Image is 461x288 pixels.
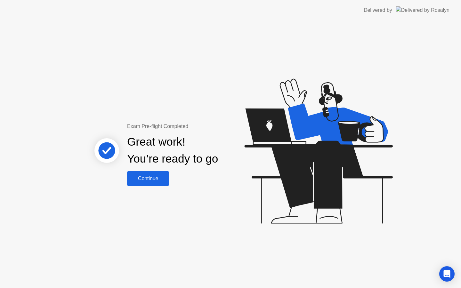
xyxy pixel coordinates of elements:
img: Delivered by Rosalyn [396,6,449,14]
div: Open Intercom Messenger [439,266,455,282]
div: Continue [129,176,167,181]
div: Exam Pre-flight Completed [127,123,259,130]
button: Continue [127,171,169,186]
div: Great work! You’re ready to go [127,133,218,167]
div: Delivered by [364,6,392,14]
